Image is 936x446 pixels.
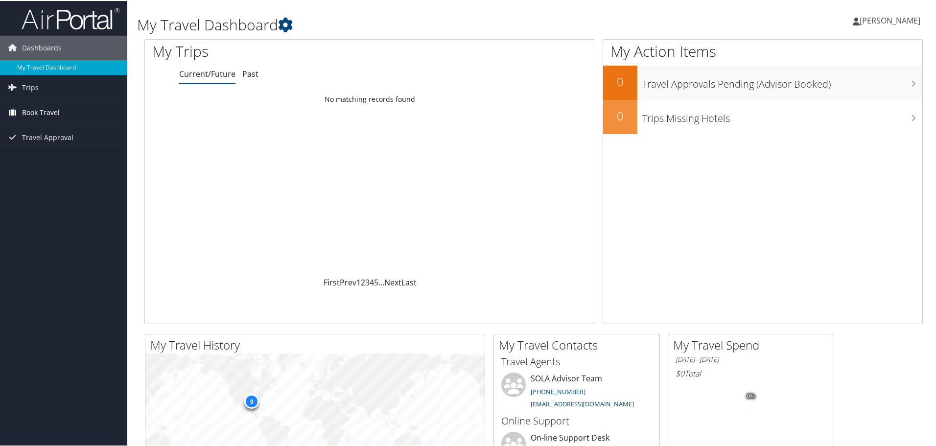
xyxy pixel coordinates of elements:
[860,14,920,25] span: [PERSON_NAME]
[22,74,39,99] span: Trips
[22,35,62,59] span: Dashboards
[365,276,370,287] a: 3
[603,65,922,99] a: 0Travel Approvals Pending (Advisor Booked)
[370,276,374,287] a: 4
[324,276,340,287] a: First
[603,40,922,61] h1: My Action Items
[361,276,365,287] a: 2
[676,367,684,378] span: $0
[137,14,666,34] h1: My Travel Dashboard
[603,99,922,133] a: 0Trips Missing Hotels
[401,276,417,287] a: Last
[356,276,361,287] a: 1
[22,124,73,149] span: Travel Approval
[673,336,834,352] h2: My Travel Spend
[150,336,485,352] h2: My Travel History
[676,354,826,363] h6: [DATE] - [DATE]
[501,413,652,427] h3: Online Support
[242,68,258,78] a: Past
[853,5,930,34] a: [PERSON_NAME]
[374,276,378,287] a: 5
[531,386,585,395] a: [PHONE_NUMBER]
[603,72,637,89] h2: 0
[152,40,400,61] h1: My Trips
[22,6,119,29] img: airportal-logo.png
[642,71,922,90] h3: Travel Approvals Pending (Advisor Booked)
[378,276,384,287] span: …
[676,367,826,378] h6: Total
[603,107,637,123] h2: 0
[496,372,657,412] li: SOLA Advisor Team
[384,276,401,287] a: Next
[501,354,652,368] h3: Travel Agents
[244,393,259,408] div: 9
[642,106,922,124] h3: Trips Missing Hotels
[145,90,595,107] td: No matching records found
[22,99,60,124] span: Book Travel
[531,399,634,407] a: [EMAIL_ADDRESS][DOMAIN_NAME]
[340,276,356,287] a: Prev
[747,393,755,399] tspan: 0%
[179,68,235,78] a: Current/Future
[499,336,659,352] h2: My Travel Contacts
